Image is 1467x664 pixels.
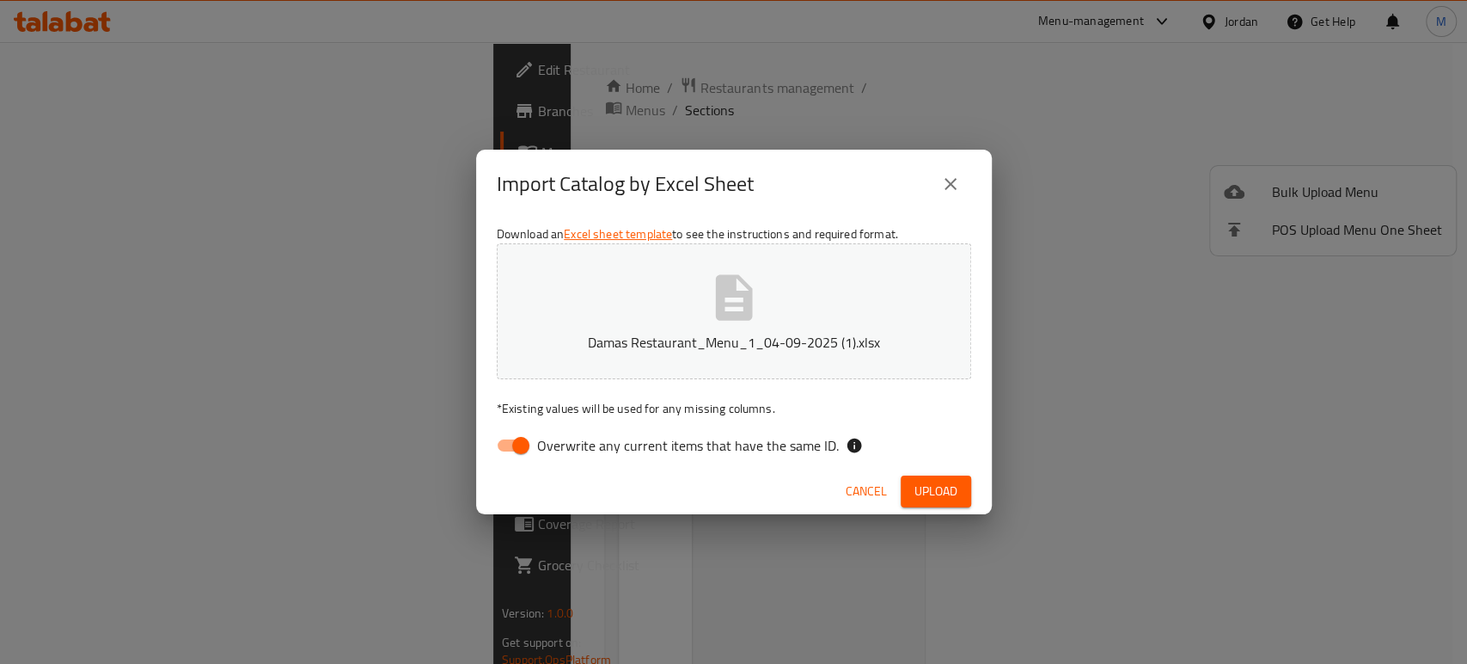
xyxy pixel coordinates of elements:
[497,243,971,379] button: Damas Restaurant_Menu_1_04-09-2025 (1).xlsx
[537,435,839,456] span: Overwrite any current items that have the same ID.
[839,476,894,507] button: Cancel
[901,476,971,507] button: Upload
[930,163,971,205] button: close
[476,218,992,468] div: Download an to see the instructions and required format.
[564,223,672,245] a: Excel sheet template
[523,332,944,353] p: Damas Restaurant_Menu_1_04-09-2025 (1).xlsx
[914,481,957,502] span: Upload
[846,481,887,502] span: Cancel
[497,170,754,198] h2: Import Catalog by Excel Sheet
[497,400,971,417] p: Existing values will be used for any missing columns.
[846,437,863,454] svg: If the overwrite option isn't selected, then the items that match an existing ID will be ignored ...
